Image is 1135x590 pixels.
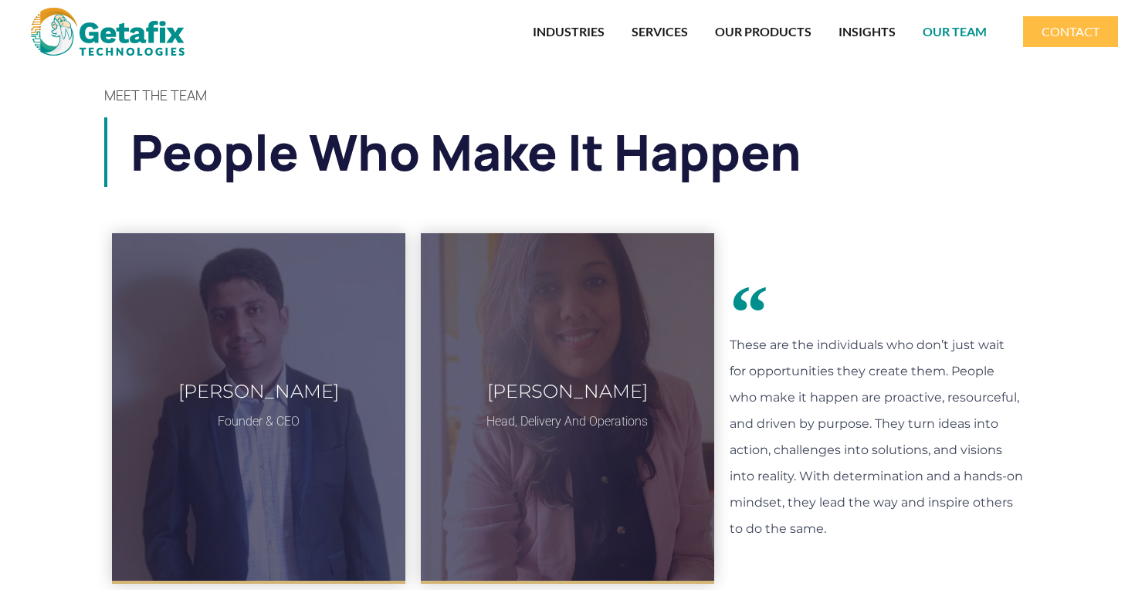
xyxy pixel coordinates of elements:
a: INSIGHTS [839,14,896,49]
p: These are the individuals who don’t just wait for opportunities they create them. People who make... [730,332,1023,542]
img: web and mobile application development company [31,8,185,56]
h4: MEET THE TEAM [104,88,1031,102]
a: INDUSTRIES [533,14,605,49]
span: CONTACT [1042,25,1099,38]
a: OUR PRODUCTS [715,14,811,49]
a: CONTACT [1023,16,1118,47]
a: SERVICES [632,14,688,49]
nav: Menu [223,14,986,49]
h1: People who make it happen [130,117,1031,187]
a: OUR TEAM [923,14,987,49]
